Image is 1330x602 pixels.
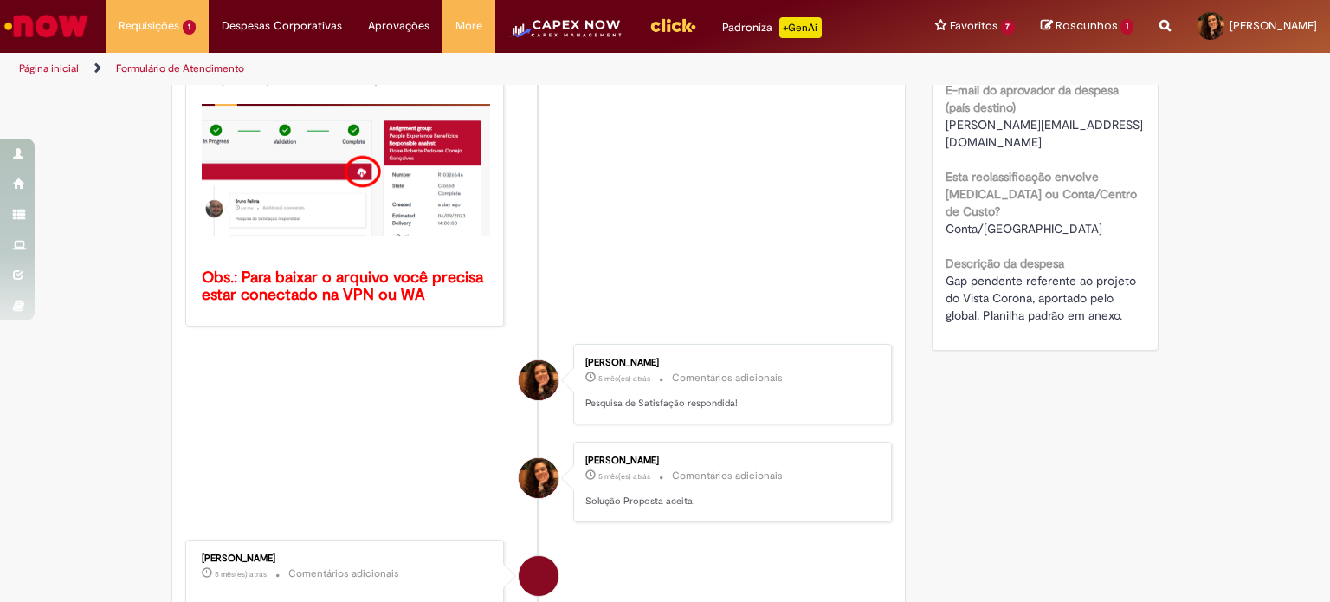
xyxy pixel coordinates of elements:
span: 1 [183,20,196,35]
a: Formulário de Atendimento [116,61,244,75]
span: Despesas Corporativas [222,17,342,35]
time: 20/03/2025 07:56:59 [215,569,267,579]
span: Rascunhos [1056,17,1118,34]
small: Comentários adicionais [672,469,783,483]
span: Favoritos [950,17,997,35]
div: Laura Vitoria Bochini Da Silva [519,458,558,498]
span: 5 mês(es) atrás [215,569,267,579]
span: Aprovações [368,17,429,35]
p: +GenAi [779,17,822,38]
small: Comentários adicionais [288,566,399,581]
div: [PERSON_NAME] [585,358,874,368]
span: Gap pendente referente ao projeto do Vista Corona, aportado pelo global. Planilha padrão em anexo. [946,273,1140,323]
b: E-mail do aprovador da despesa (país destino) [946,82,1119,115]
b: Esta reclassificação envolve [MEDICAL_DATA] ou Conta/Centro de Custo? [946,169,1137,219]
a: Página inicial [19,61,79,75]
img: click_logo_yellow_360x200.png [649,12,696,38]
img: CapexLogo5.png [508,17,623,52]
a: Rascunhos [1041,18,1133,35]
span: Requisições [119,17,179,35]
small: Comentários adicionais [672,371,783,385]
span: [PERSON_NAME] [1230,18,1317,33]
span: Conta/[GEOGRAPHIC_DATA] [946,221,1102,236]
div: Padroniza [722,17,822,38]
img: x_mdbda_azure_blob.picture2.png [202,104,490,236]
p: Solução Proposta aceita. [585,495,874,508]
time: 26/03/2025 13:01:46 [598,373,650,384]
p: Pesquisa de Satisfação respondida! [585,397,874,411]
span: 1 [1120,19,1133,35]
b: Descrição da despesa [946,256,1064,271]
span: 5 mês(es) atrás [598,471,650,482]
span: 7 [1001,20,1016,35]
div: [PERSON_NAME] [585,456,874,466]
div: Laura Vitoria Bochini Da Silva [519,360,558,400]
span: More [455,17,482,35]
b: Obs.: Para baixar o arquivo você precisa estar conectado na VPN ou WA [202,268,487,305]
img: ServiceNow [2,9,91,43]
span: [PERSON_NAME][EMAIL_ADDRESS][DOMAIN_NAME] [946,117,1143,150]
div: [PERSON_NAME] [202,553,490,564]
span: 5 mês(es) atrás [598,373,650,384]
time: 26/03/2025 13:00:34 [598,471,650,482]
ul: Trilhas de página [13,53,874,85]
div: Rosimara dos Santos Martins [519,556,558,596]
